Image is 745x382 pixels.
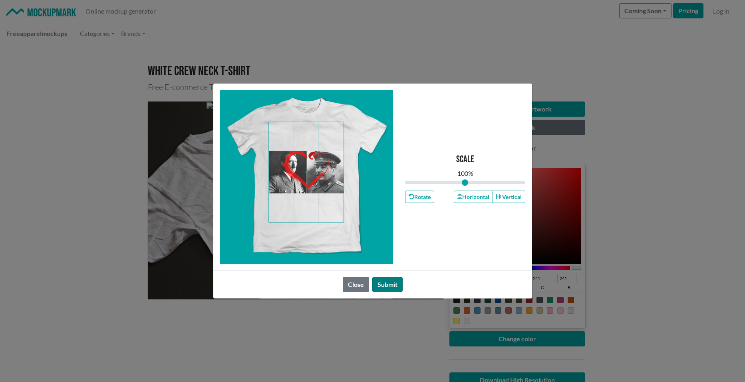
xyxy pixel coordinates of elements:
[343,277,369,292] button: Close
[493,191,525,203] button: Vertical
[456,154,474,165] p: Scale
[405,191,434,203] button: Rotate
[454,191,493,203] button: Horizontal
[372,277,403,292] button: Submit
[457,169,473,178] div: 100 %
